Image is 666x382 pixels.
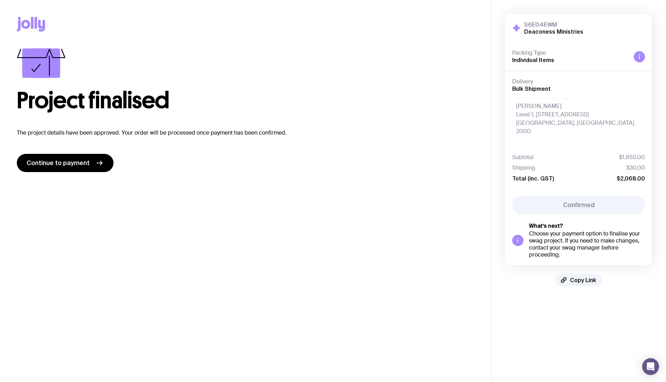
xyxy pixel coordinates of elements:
[617,175,645,182] span: $2,068.00
[524,21,583,28] h3: S6ED4EWM
[17,129,474,137] p: The project details have been approved. Your order will be processed once payment has been confir...
[17,89,474,112] h1: Project finalised
[524,28,583,35] h2: Deaconess Ministries
[529,230,645,258] div: Choose your payment option to finalise your swag project. If you need to make changes, contact yo...
[512,196,645,214] button: Confirmed
[17,154,114,172] a: Continue to payment
[529,223,645,230] h5: What’s next?
[512,86,551,92] span: Bulk Shipment
[512,154,534,161] span: Subtotal
[512,175,554,182] span: Total (inc. GST)
[619,154,645,161] span: $1,850.00
[512,98,645,139] div: [PERSON_NAME] Level 1, [STREET_ADDRESS] [GEOGRAPHIC_DATA], [GEOGRAPHIC_DATA] 2000
[512,164,535,171] span: Shipping
[626,164,645,171] span: $30.00
[642,358,659,375] div: Open Intercom Messenger
[512,49,628,56] h4: Packing Type
[512,57,554,63] span: Individual Items
[555,274,602,286] button: Copy Link
[570,277,596,284] span: Copy Link
[27,159,90,167] span: Continue to payment
[512,78,645,85] h4: Delivery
